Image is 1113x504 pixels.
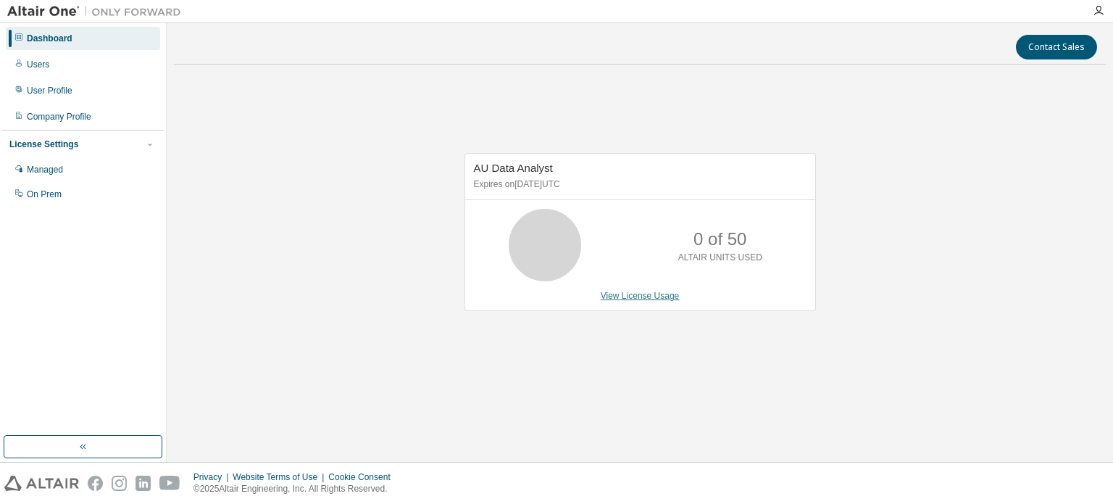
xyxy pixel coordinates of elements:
[601,291,680,301] a: View License Usage
[4,476,79,491] img: altair_logo.svg
[112,476,127,491] img: instagram.svg
[193,471,233,483] div: Privacy
[27,164,63,175] div: Managed
[233,471,328,483] div: Website Terms of Use
[27,111,91,123] div: Company Profile
[9,139,78,150] div: License Settings
[7,4,188,19] img: Altair One
[27,33,72,44] div: Dashboard
[474,178,803,191] p: Expires on [DATE] UTC
[1016,35,1097,59] button: Contact Sales
[159,476,180,491] img: youtube.svg
[678,252,762,264] p: ALTAIR UNITS USED
[27,189,62,200] div: On Prem
[27,59,49,70] div: Users
[328,471,399,483] div: Cookie Consent
[88,476,103,491] img: facebook.svg
[474,162,553,174] span: AU Data Analyst
[27,85,72,96] div: User Profile
[193,483,399,495] p: © 2025 Altair Engineering, Inc. All Rights Reserved.
[693,227,746,252] p: 0 of 50
[136,476,151,491] img: linkedin.svg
